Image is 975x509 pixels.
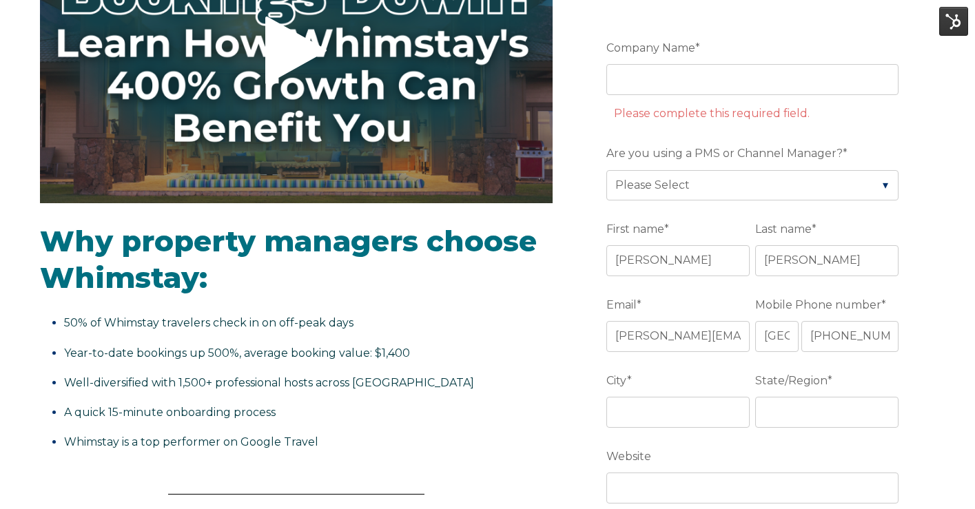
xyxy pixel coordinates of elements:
span: Are you using a PMS or Channel Manager? [606,143,843,164]
img: HubSpot Tools Menu Toggle [939,7,968,36]
span: Well-diversified with 1,500+ professional hosts across [GEOGRAPHIC_DATA] [64,376,474,389]
span: State/Region [755,370,828,391]
span: Why property managers choose Whimstay: [40,223,537,295]
span: Company Name [606,37,695,59]
span: A quick 15-minute onboarding process [64,406,276,419]
span: Whimstay is a top performer on Google Travel [64,435,318,448]
span: 50% of Whimstay travelers check in on off-peak days [64,316,353,329]
span: Mobile Phone number [755,294,881,315]
span: City [606,370,627,391]
span: Last name [755,218,812,240]
label: Please complete this required field. [614,107,810,120]
span: First name [606,218,664,240]
span: Email [606,294,637,315]
span: Year-to-date bookings up 500%, average booking value: $1,400 [64,346,410,360]
span: Website [606,446,651,467]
